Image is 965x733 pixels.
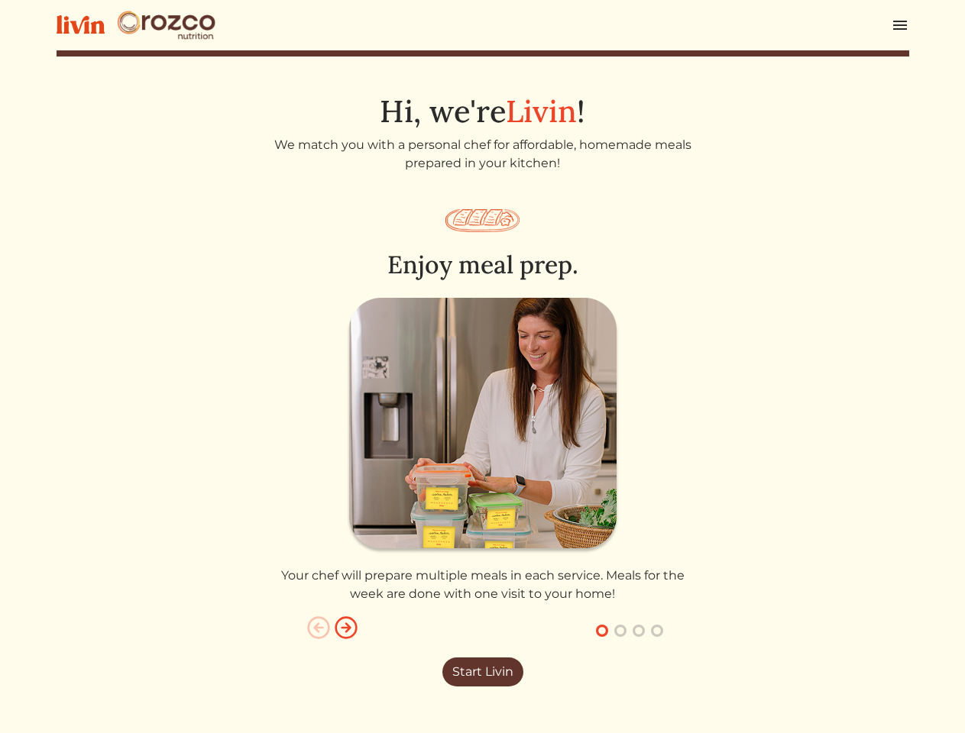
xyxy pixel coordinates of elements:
img: menu_hamburger-cb6d353cf0ecd9f46ceae1c99ecbeb4a00e71ca567a856bd81f57e9d8c17bb26.svg [891,16,909,34]
p: We match you with a personal chef for affordable, homemade meals prepared in your kitchen! [270,136,696,173]
img: salmon_plate-7b7466995c04d3751ae4af77f50094417e75221c2a488d61e9b9888cdcba9572.svg [445,209,520,232]
img: enjoy_meal_prep-36db4eeefb09911d9b3119a13cdedac3264931b53eb4974d467b597d59b39c6d.png [346,298,620,554]
h1: Hi, we're ! [57,93,909,130]
a: Start Livin [442,657,523,686]
span: Livin [506,92,577,131]
img: Orozco Nutrition [117,10,216,40]
img: livin-logo-a0d97d1a881af30f6274990eb6222085a2533c92bbd1e4f22c21b4f0d0e3210c.svg [57,15,105,34]
p: Your chef will prepare multiple meals in each service. Meals for the week are done with one visit... [270,567,696,603]
h2: Enjoy meal prep. [270,250,696,279]
img: arrow_left_circle-e85112c684eda759d60b36925cadc85fc21d73bdafaa37c14bdfe87aa8b63651.svg [306,615,331,640]
img: arrow_right_circle-0c737bc566e65d76d80682a015965e9d48686a7e0252d16461ad7fdad8d1263b.svg [334,615,358,640]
